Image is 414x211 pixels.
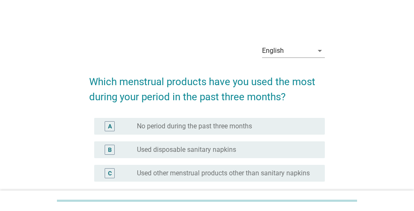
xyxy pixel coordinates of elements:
label: No period during the past three months [137,122,252,130]
div: C [108,169,112,177]
label: Used disposable sanitary napkins [137,146,236,154]
div: English [262,47,284,55]
div: A [108,122,112,130]
i: arrow_drop_down [315,46,325,56]
h2: Which menstrual products have you used the most during your period in the past three months? [89,66,325,104]
label: Used other menstrual products other than sanitary napkins [137,169,310,177]
div: B [108,145,112,154]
